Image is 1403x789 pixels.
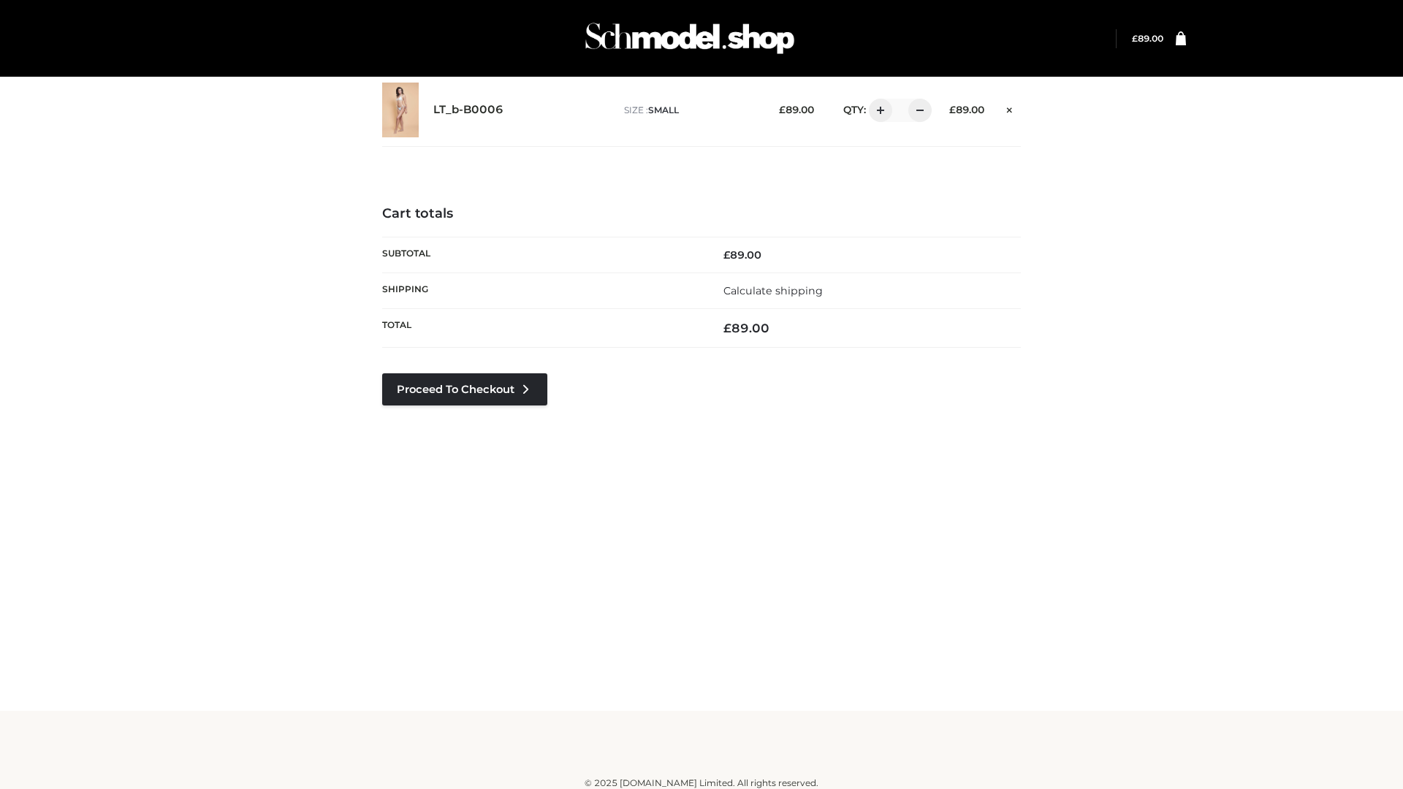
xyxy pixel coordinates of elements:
span: £ [723,248,730,262]
bdi: 89.00 [723,248,761,262]
a: Proceed to Checkout [382,373,547,405]
bdi: 89.00 [723,321,769,335]
span: £ [1132,33,1138,44]
h4: Cart totals [382,206,1021,222]
img: Schmodel Admin 964 [580,9,799,67]
span: £ [779,104,786,115]
div: QTY: [829,99,927,122]
th: Shipping [382,272,701,308]
a: £89.00 [1132,33,1163,44]
span: £ [949,104,956,115]
span: SMALL [648,104,679,115]
bdi: 89.00 [779,104,814,115]
bdi: 89.00 [949,104,984,115]
th: Subtotal [382,237,701,272]
a: Calculate shipping [723,284,823,297]
th: Total [382,309,701,348]
a: Remove this item [999,99,1021,118]
img: LT_b-B0006 - SMALL [382,83,419,137]
span: £ [723,321,731,335]
a: LT_b-B0006 [433,103,503,117]
bdi: 89.00 [1132,33,1163,44]
p: size : [624,104,756,117]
